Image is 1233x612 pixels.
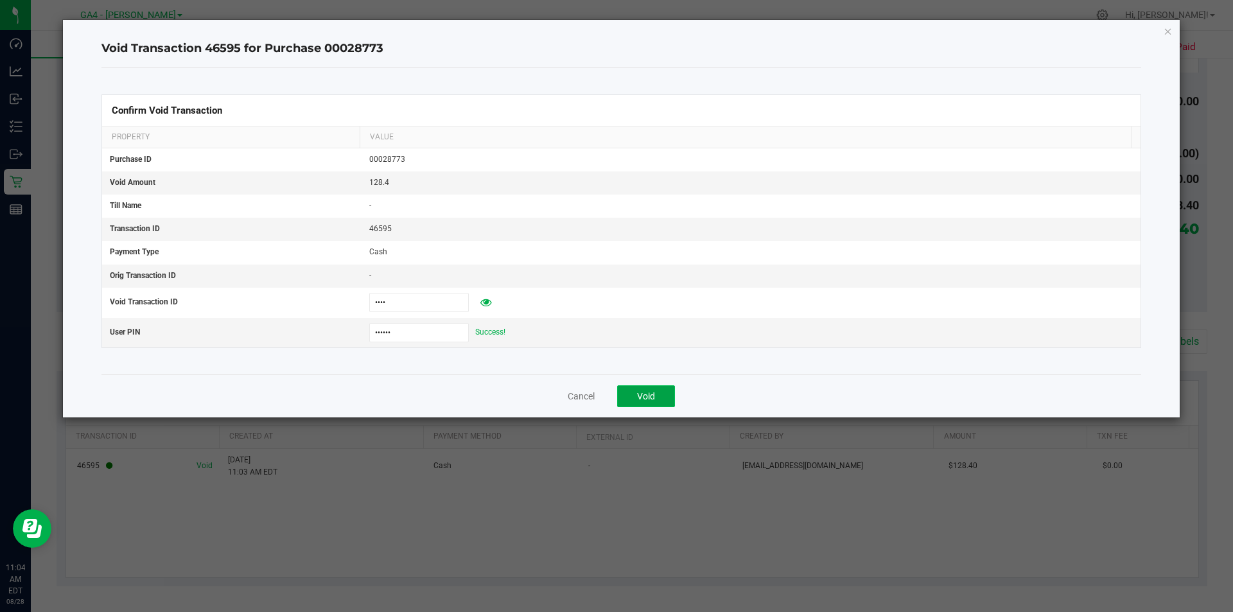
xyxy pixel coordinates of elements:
[101,40,1142,57] h4: Void Transaction 46595 for Purchase 00028773
[369,293,469,312] input: Void Txn ID
[110,247,159,256] span: Payment Type
[369,155,405,164] span: 00028773
[617,385,675,407] button: Void
[112,132,150,141] span: Property
[369,224,392,233] span: 46595
[369,201,371,210] span: -
[369,247,387,256] span: Cash
[637,391,655,401] span: Void
[13,509,51,548] iframe: Resource center
[112,105,222,116] span: Confirm Void Transaction
[110,178,155,187] span: Void Amount
[475,328,505,337] span: Success!
[110,297,178,306] span: Void Transaction ID
[110,201,141,210] span: Till Name
[1164,23,1173,39] button: Close
[370,132,394,141] span: Value
[110,155,152,164] span: Purchase ID
[369,271,371,280] span: -
[369,178,389,187] span: 128.4
[110,328,140,337] span: User PIN
[369,323,469,342] input: Approval PIN
[110,224,160,233] span: Transaction ID
[568,390,595,403] button: Cancel
[110,271,176,280] span: Orig Transaction ID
